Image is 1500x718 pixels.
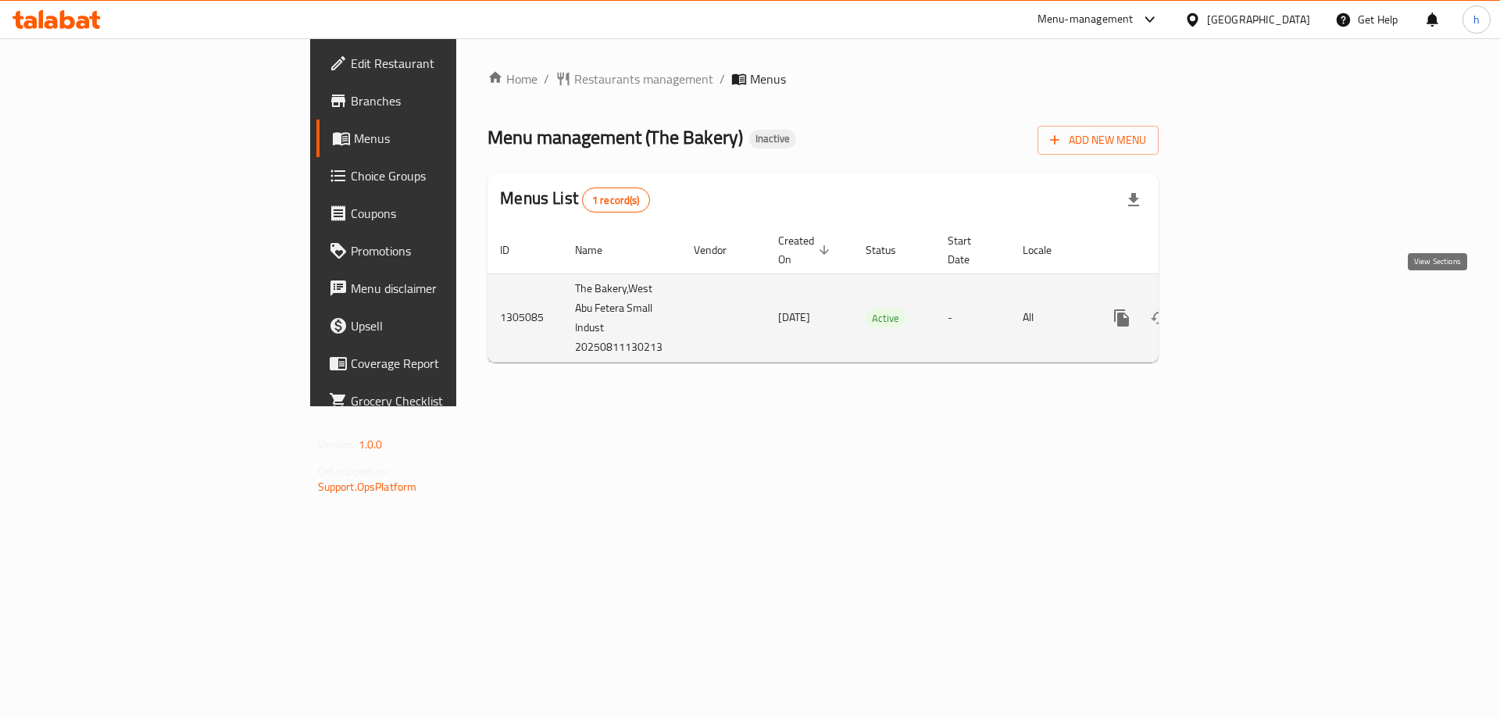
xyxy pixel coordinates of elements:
li: / [720,70,725,88]
span: Vendor [694,241,747,259]
div: Inactive [749,130,796,148]
span: h [1473,11,1480,28]
a: Menus [316,120,561,157]
span: 1.0.0 [359,434,383,455]
td: The Bakery,West Abu Fetera Small Indust 20250811130213 [562,273,681,362]
span: 1 record(s) [583,193,649,208]
a: Grocery Checklist [316,382,561,420]
div: [GEOGRAPHIC_DATA] [1207,11,1310,28]
div: Total records count [582,188,650,213]
a: Support.OpsPlatform [318,477,417,497]
span: Menu disclaimer [351,279,548,298]
span: Upsell [351,316,548,335]
span: Menu management ( The Bakery ) [487,120,743,155]
span: Active [866,309,905,327]
span: Version: [318,434,356,455]
nav: breadcrumb [487,70,1159,88]
span: Edit Restaurant [351,54,548,73]
span: Choice Groups [351,166,548,185]
span: Grocery Checklist [351,391,548,410]
button: Add New Menu [1037,126,1159,155]
a: Coverage Report [316,345,561,382]
a: Edit Restaurant [316,45,561,82]
span: Get support on: [318,461,390,481]
td: All [1010,273,1091,362]
h2: Menus List [500,187,649,213]
a: Menu disclaimer [316,270,561,307]
span: Name [575,241,623,259]
div: Export file [1115,181,1152,219]
span: Coverage Report [351,354,548,373]
a: Upsell [316,307,561,345]
span: Add New Menu [1050,130,1146,150]
span: Menus [750,70,786,88]
button: more [1103,299,1141,337]
span: Created On [778,231,834,269]
div: Menu-management [1037,10,1134,29]
span: [DATE] [778,307,810,327]
a: Branches [316,82,561,120]
span: Coupons [351,204,548,223]
table: enhanced table [487,227,1266,363]
span: Inactive [749,132,796,145]
span: Status [866,241,916,259]
button: Change Status [1141,299,1178,337]
a: Restaurants management [555,70,713,88]
span: Promotions [351,241,548,260]
span: Menus [354,129,548,148]
a: Promotions [316,232,561,270]
span: Locale [1023,241,1072,259]
span: ID [500,241,530,259]
span: Branches [351,91,548,110]
a: Choice Groups [316,157,561,195]
span: Restaurants management [574,70,713,88]
th: Actions [1091,227,1266,274]
a: Coupons [316,195,561,232]
td: - [935,273,1010,362]
span: Start Date [948,231,991,269]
